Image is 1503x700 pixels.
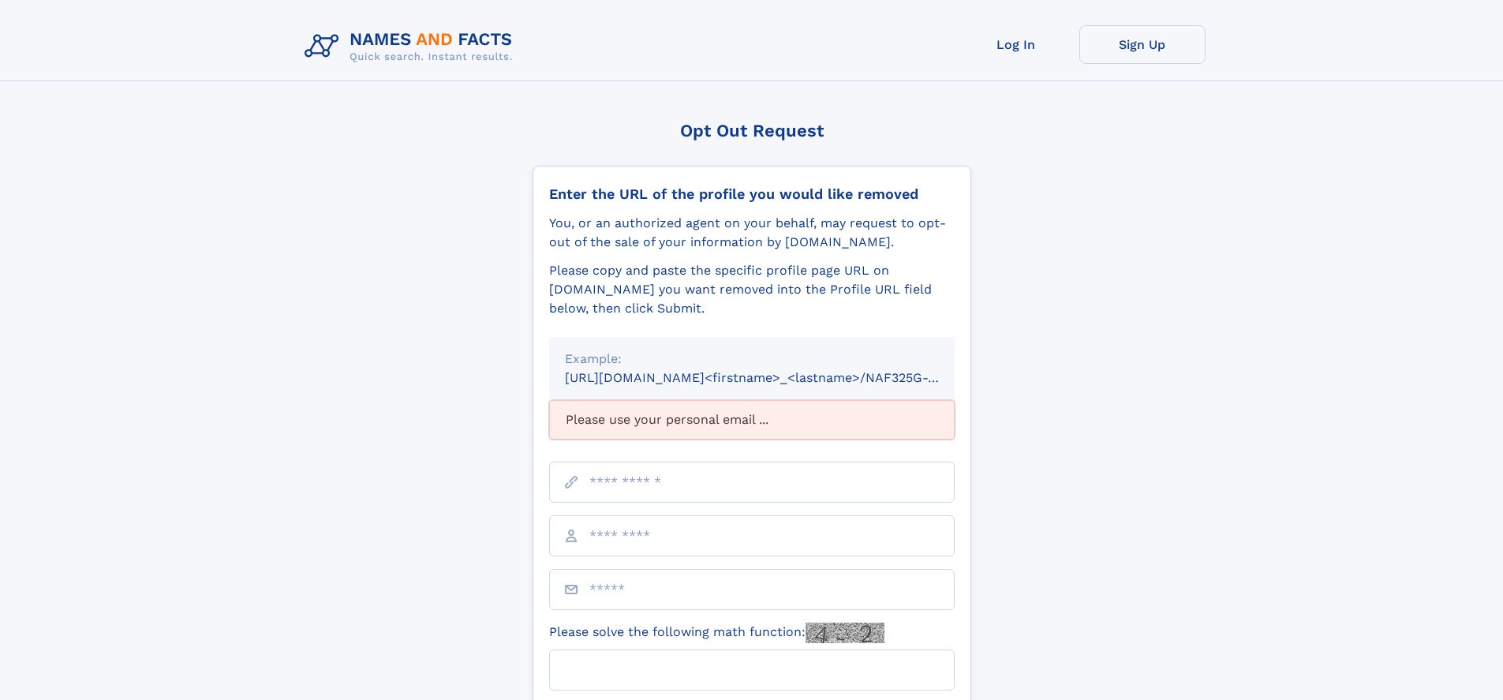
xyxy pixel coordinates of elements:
div: Please copy and paste the specific profile page URL on [DOMAIN_NAME] you want removed into the Pr... [549,261,955,318]
div: Please use your personal email ... [549,400,955,440]
a: Log In [953,25,1079,64]
img: Logo Names and Facts [298,25,525,68]
div: Enter the URL of the profile you would like removed [549,185,955,203]
div: You, or an authorized agent on your behalf, may request to opt-out of the sale of your informatio... [549,214,955,252]
a: Sign Up [1079,25,1206,64]
label: Please solve the following math function: [549,623,884,643]
small: [URL][DOMAIN_NAME]<firstname>_<lastname>/NAF325G-xxxxxxxx [565,370,985,385]
div: Opt Out Request [533,121,971,140]
div: Example: [565,350,939,369]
